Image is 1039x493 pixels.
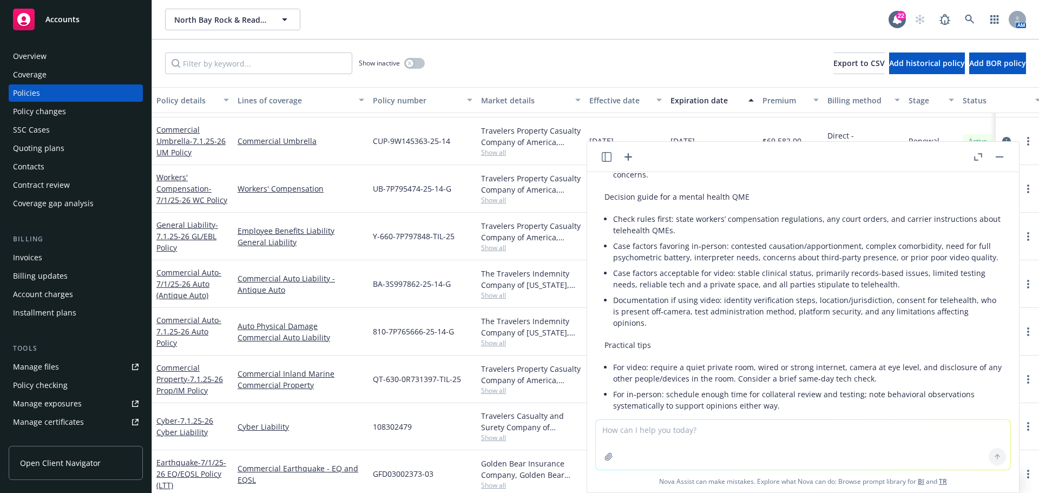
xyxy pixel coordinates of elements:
[13,140,64,157] div: Quoting plans
[904,87,958,113] button: Stage
[13,176,70,194] div: Contract review
[373,278,451,290] span: BA-3S997862-25-14-G
[9,66,143,83] a: Coverage
[238,368,364,379] a: Commercial Inland Marine
[585,87,666,113] button: Effective date
[156,220,218,253] span: - 7.1.25-26 GL/EBL Policy
[238,320,364,332] a: Auto Physical Damage
[373,183,451,194] span: UB-7P795474-25-14-G
[13,358,59,376] div: Manage files
[969,58,1026,68] span: Add BOR policy
[909,95,942,106] div: Stage
[481,243,581,252] span: Show all
[481,195,581,205] span: Show all
[233,87,369,113] button: Lines of coverage
[13,304,76,321] div: Installment plans
[9,395,143,412] a: Manage exposures
[481,291,581,300] span: Show all
[9,176,143,194] a: Contract review
[909,9,931,30] a: Start snowing
[238,135,364,147] a: Commercial Umbrella
[481,458,581,481] div: Golden Bear Insurance Company, Golden Bear Insurance Company, Amwins
[238,183,364,194] a: Workers' Compensation
[9,48,143,65] a: Overview
[918,477,924,486] a: BI
[889,58,965,68] span: Add historical policy
[156,267,221,300] a: Commercial Auto
[613,292,1002,331] li: Documentation if using video: identity verification steps, location/jurisdiction, consent for tel...
[589,95,650,106] div: Effective date
[9,377,143,394] a: Policy checking
[604,191,1002,202] p: Decision guide for a mental health QME
[939,477,947,486] a: TR
[13,84,40,102] div: Policies
[481,481,581,490] span: Show all
[481,386,581,395] span: Show all
[9,158,143,175] a: Contacts
[156,267,221,300] span: - 7/1/25-26 Auto (Antique Auto)
[238,463,364,485] a: Commercial Earthquake - EQ and EQSL
[45,15,80,24] span: Accounts
[9,432,143,449] a: Manage claims
[156,363,223,396] a: Commercial Property
[613,386,1002,413] li: For in‑person: schedule enough time for collateral review and testing; note behavioral observatio...
[13,377,68,394] div: Policy checking
[666,87,758,113] button: Expiration date
[165,9,300,30] button: North Bay Rock & Ready-Mix, Inc.
[481,125,581,148] div: Travelers Property Casualty Company of America, Travelers Insurance
[827,130,900,153] span: Direct - Installments
[9,249,143,266] a: Invoices
[13,249,42,266] div: Invoices
[238,332,364,343] a: Commercial Auto Liability
[152,87,233,113] button: Policy details
[174,14,268,25] span: North Bay Rock & Ready-Mix, Inc.
[1022,135,1035,148] a: more
[156,136,226,157] span: - 7.1.25-26 UM Policy
[369,87,477,113] button: Policy number
[604,339,1002,351] p: Practical tips
[9,84,143,102] a: Policies
[613,265,1002,292] li: Case factors acceptable for video: stable clinical status, primarily records-based issues, limite...
[9,4,143,35] a: Accounts
[591,470,1015,492] span: Nova Assist can make mistakes. Explore what Nova can do: Browse prompt library for and
[613,359,1002,386] li: For video: require a quiet private room, wired or strong internet, camera at eye level, and discl...
[373,95,461,106] div: Policy number
[13,103,66,120] div: Policy changes
[9,358,143,376] a: Manage files
[156,374,223,396] span: - 7.1.25-26 Prop/IM Policy
[373,326,454,337] span: 810-7P765666-25-14-G
[9,234,143,245] div: Billing
[823,87,904,113] button: Billing method
[359,58,400,68] span: Show inactive
[9,267,143,285] a: Billing updates
[1022,420,1035,433] a: more
[13,48,47,65] div: Overview
[9,304,143,321] a: Installment plans
[969,52,1026,74] button: Add BOR policy
[9,286,143,303] a: Account charges
[238,379,364,391] a: Commercial Property
[373,135,450,147] span: CUP-9W145363-25-14
[9,103,143,120] a: Policy changes
[762,95,807,106] div: Premium
[9,195,143,212] a: Coverage gap analysis
[613,238,1002,265] li: Case factors favoring in‑person: contested causation/apportionment, complex comorbidity, need for...
[13,432,68,449] div: Manage claims
[156,315,221,348] span: - 7.1.25-26 Auto Policy
[156,315,221,348] a: Commercial Auto
[13,413,84,431] div: Manage certificates
[967,136,989,146] span: Active
[156,457,226,490] span: - 7/1/25-26 EQ/EQSL Policy (LTT)
[481,410,581,433] div: Travelers Casualty and Surety Company of America, Travelers Insurance
[9,343,143,354] div: Tools
[670,135,695,147] span: [DATE]
[481,338,581,347] span: Show all
[833,52,885,74] button: Export to CSV
[156,416,213,437] a: Cyber
[896,11,906,21] div: 22
[762,135,801,147] span: $69,582.00
[477,87,585,113] button: Market details
[238,95,352,106] div: Lines of coverage
[670,95,742,106] div: Expiration date
[13,195,94,212] div: Coverage gap analysis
